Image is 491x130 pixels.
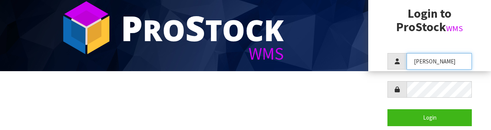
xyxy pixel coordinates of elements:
[387,7,472,34] h2: Login to ProStock
[121,10,284,45] div: ro tock
[407,53,472,70] input: Username
[446,23,463,33] small: WMS
[121,45,284,62] div: WMS
[185,4,205,51] span: S
[121,4,143,51] span: P
[387,109,472,126] button: Login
